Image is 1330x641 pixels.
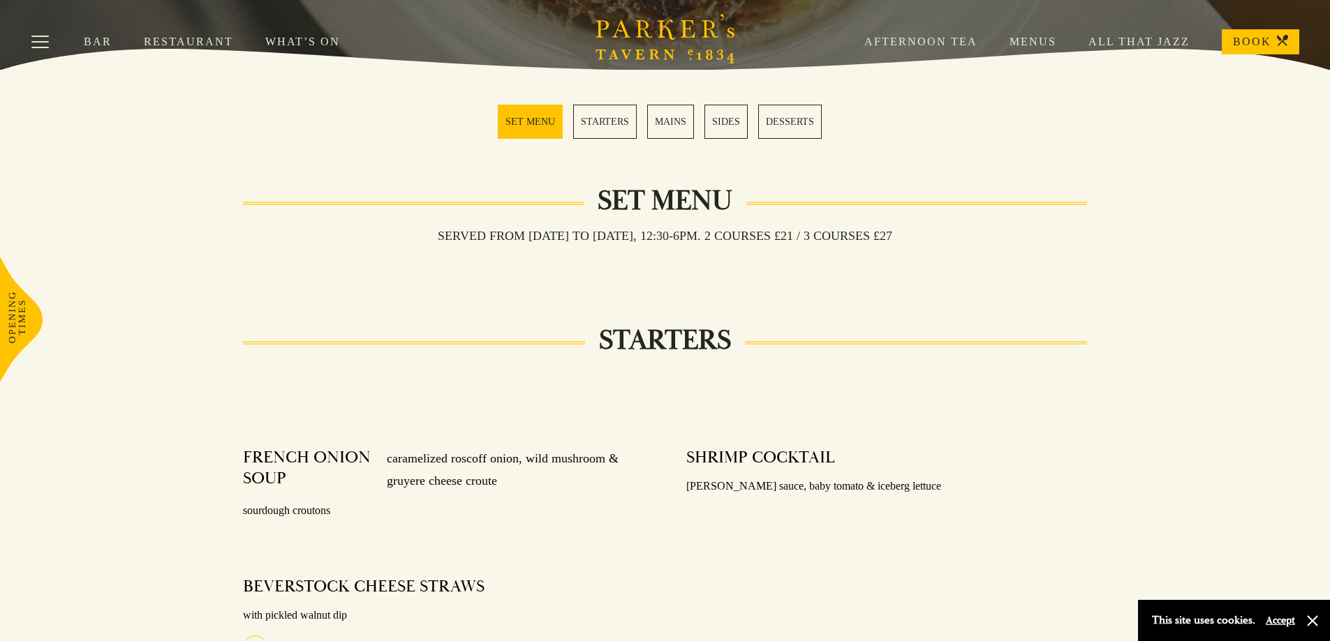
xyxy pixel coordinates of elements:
[647,105,694,139] a: 3 / 5
[584,184,746,218] h2: Set Menu
[424,228,906,243] h3: Served from [DATE] to [DATE], 12:30-6pm. 2 COURSES £21 / 3 COURSES £27
[686,447,835,468] h4: SHRIMP COCKTAIL
[243,576,485,597] h4: BEVERSTOCK CHEESE STRAWS
[243,447,374,492] h4: FRENCH ONION SOUP
[573,105,637,139] a: 2 / 5
[585,324,745,357] h2: STARTERS
[373,447,644,492] p: caramelized roscoff onion, wild mushroom & gruyere cheese croute
[758,105,822,139] a: 5 / 5
[243,501,644,521] p: sourdough croutons
[498,105,563,139] a: 1 / 5
[686,476,1088,497] p: [PERSON_NAME] sauce, baby tomato & iceberg lettuce
[1306,614,1320,628] button: Close and accept
[704,105,748,139] a: 4 / 5
[1152,610,1255,631] p: This site uses cookies.
[1266,614,1295,627] button: Accept
[243,605,644,626] p: with pickled walnut dip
